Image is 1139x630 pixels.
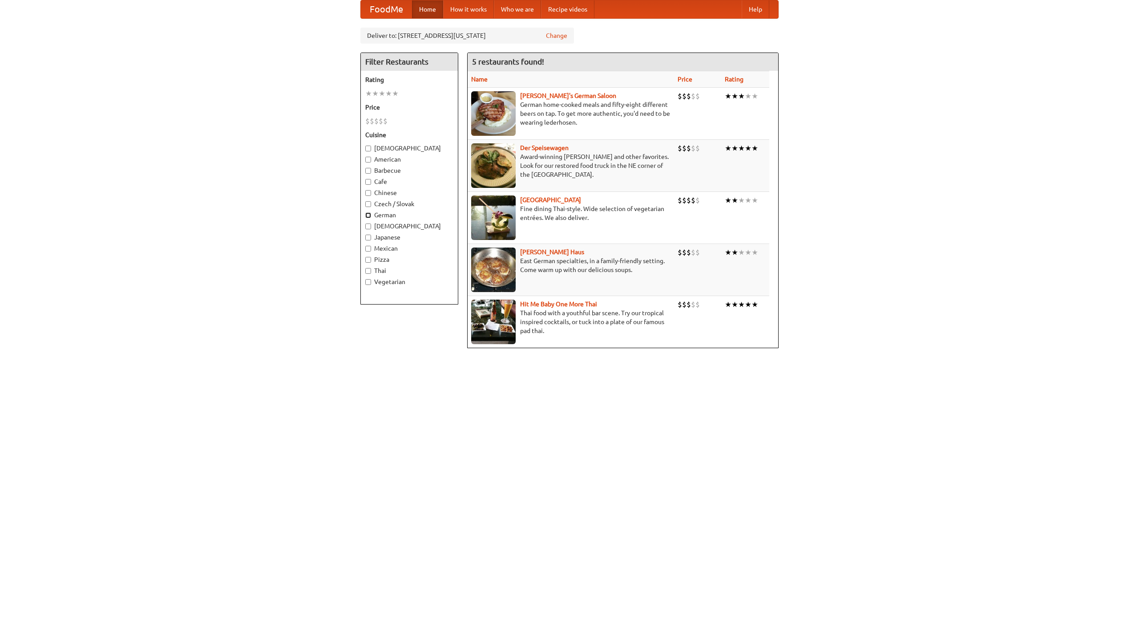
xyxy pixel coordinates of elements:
ng-pluralize: 5 restaurants found! [472,57,544,66]
a: Help [742,0,769,18]
li: ★ [738,91,745,101]
label: Barbecue [365,166,453,175]
a: [PERSON_NAME] Haus [520,248,584,256]
li: $ [682,300,687,309]
li: $ [695,248,700,257]
input: German [365,212,371,218]
li: ★ [738,143,745,153]
p: Award-winning [PERSON_NAME] and other favorites. Look for our restored food truck in the NE corne... [471,152,670,179]
input: Cafe [365,179,371,185]
input: [DEMOGRAPHIC_DATA] [365,146,371,151]
li: ★ [738,300,745,309]
div: Deliver to: [STREET_ADDRESS][US_STATE] [360,28,574,44]
img: kohlhaus.jpg [471,248,516,292]
h5: Rating [365,75,453,84]
li: ★ [365,89,372,98]
a: Name [471,76,488,83]
li: ★ [379,89,385,98]
img: speisewagen.jpg [471,143,516,188]
li: $ [695,91,700,101]
input: Vegetarian [365,279,371,285]
input: American [365,157,371,163]
a: [PERSON_NAME]'s German Saloon [520,92,616,99]
label: [DEMOGRAPHIC_DATA] [365,144,453,153]
li: $ [678,195,682,205]
li: $ [691,300,695,309]
input: Pizza [365,257,371,263]
li: ★ [725,91,731,101]
li: $ [691,91,695,101]
a: Rating [725,76,743,83]
li: ★ [745,248,751,257]
li: $ [682,195,687,205]
label: Pizza [365,255,453,264]
li: ★ [731,91,738,101]
input: Chinese [365,190,371,196]
label: Chinese [365,188,453,197]
a: Change [546,31,567,40]
li: $ [687,195,691,205]
li: $ [691,143,695,153]
li: $ [370,116,374,126]
li: ★ [738,195,745,205]
li: $ [691,195,695,205]
li: ★ [751,91,758,101]
a: FoodMe [361,0,412,18]
li: $ [695,143,700,153]
li: ★ [745,195,751,205]
input: [DEMOGRAPHIC_DATA] [365,224,371,229]
li: ★ [731,300,738,309]
a: Price [678,76,692,83]
li: ★ [745,91,751,101]
li: $ [678,248,682,257]
a: Home [412,0,443,18]
p: German home-cooked meals and fifty-eight different beers on tap. To get more authentic, you'd nee... [471,100,670,127]
li: ★ [731,195,738,205]
label: Mexican [365,244,453,253]
label: Thai [365,266,453,275]
li: $ [374,116,379,126]
li: $ [687,143,691,153]
label: Czech / Slovak [365,199,453,208]
li: $ [379,116,383,126]
li: $ [365,116,370,126]
li: ★ [745,300,751,309]
label: [DEMOGRAPHIC_DATA] [365,222,453,231]
p: Thai food with a youthful bar scene. Try our tropical inspired cocktails, or tuck into a plate of... [471,309,670,335]
img: esthers.jpg [471,91,516,136]
label: Cafe [365,177,453,186]
li: $ [682,248,687,257]
li: $ [691,248,695,257]
h5: Price [365,103,453,112]
li: $ [682,143,687,153]
li: ★ [751,300,758,309]
li: ★ [738,248,745,257]
p: East German specialties, in a family-friendly setting. Come warm up with our delicious soups. [471,256,670,274]
label: German [365,211,453,219]
li: $ [695,300,700,309]
label: American [365,155,453,164]
a: [GEOGRAPHIC_DATA] [520,196,581,203]
li: ★ [751,143,758,153]
li: $ [678,143,682,153]
li: ★ [751,248,758,257]
li: ★ [731,248,738,257]
label: Japanese [365,233,453,242]
p: Fine dining Thai-style. Wide selection of vegetarian entrées. We also deliver. [471,204,670,222]
img: babythai.jpg [471,300,516,344]
li: $ [678,91,682,101]
li: ★ [745,143,751,153]
a: Der Speisewagen [520,144,569,151]
a: Hit Me Baby One More Thai [520,301,597,308]
label: Vegetarian [365,277,453,286]
h5: Cuisine [365,130,453,139]
li: $ [678,300,682,309]
input: Czech / Slovak [365,201,371,207]
input: Thai [365,268,371,274]
li: ★ [725,248,731,257]
li: ★ [372,89,379,98]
